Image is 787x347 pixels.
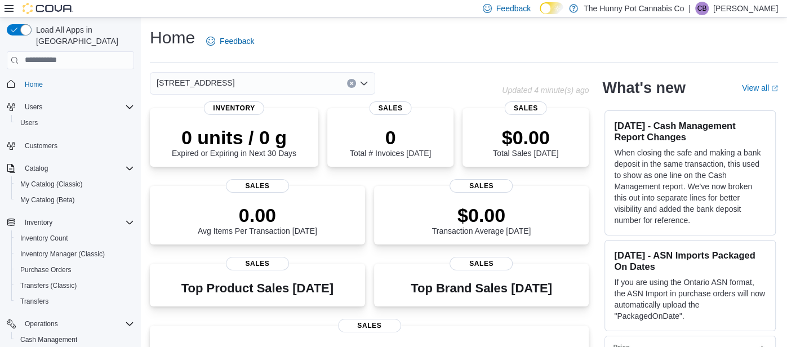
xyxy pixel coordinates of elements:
a: Transfers (Classic) [16,279,81,292]
span: Customers [20,139,134,153]
div: Avg Items Per Transaction [DATE] [198,204,317,235]
div: Expired or Expiring in Next 30 Days [172,126,296,158]
button: Customers [2,137,139,154]
span: Sales [370,101,412,115]
span: Inventory Manager (Classic) [16,247,134,261]
button: Open list of options [359,79,368,88]
span: Home [20,77,134,91]
p: 0 units / 0 g [172,126,296,149]
div: Transaction Average [DATE] [432,204,531,235]
p: Updated 4 minute(s) ago [502,86,589,95]
span: My Catalog (Beta) [16,193,134,207]
p: $0.00 [493,126,558,149]
p: 0.00 [198,204,317,226]
button: Purchase Orders [11,262,139,278]
p: The Hunny Pot Cannabis Co [584,2,684,15]
a: Feedback [202,30,259,52]
h2: What's new [602,79,685,97]
span: Purchase Orders [20,265,72,274]
span: Customers [25,141,57,150]
span: Sales [505,101,547,115]
button: Transfers [11,293,139,309]
span: [STREET_ADDRESS] [157,76,234,90]
span: My Catalog (Classic) [20,180,83,189]
span: Users [16,116,134,130]
span: Users [20,118,38,127]
span: Transfers (Classic) [20,281,77,290]
a: Transfers [16,295,53,308]
p: [PERSON_NAME] [713,2,778,15]
a: Cash Management [16,333,82,346]
button: Catalog [20,162,52,175]
span: Inventory [204,101,264,115]
img: Cova [23,3,73,14]
span: My Catalog (Classic) [16,177,134,191]
h3: Top Brand Sales [DATE] [411,282,552,295]
span: Operations [25,319,58,328]
a: Users [16,116,42,130]
button: Inventory Count [11,230,139,246]
input: Dark Mode [540,2,563,14]
h1: Home [150,26,195,49]
button: Home [2,76,139,92]
span: Transfers [20,297,48,306]
span: Sales [450,257,513,270]
span: Users [20,100,134,114]
h3: [DATE] - ASN Imports Packaged On Dates [614,250,766,272]
span: Cash Management [16,333,134,346]
a: Purchase Orders [16,263,76,277]
span: Inventory Count [20,234,68,243]
span: Dark Mode [540,14,540,15]
span: Cash Management [20,335,77,344]
button: Clear input [347,79,356,88]
button: Catalog [2,161,139,176]
span: Sales [226,257,289,270]
button: Operations [20,317,63,331]
a: Inventory Manager (Classic) [16,247,109,261]
button: My Catalog (Classic) [11,176,139,192]
a: Inventory Count [16,232,73,245]
p: 0 [350,126,431,149]
span: Operations [20,317,134,331]
span: Sales [338,319,401,332]
span: Home [25,80,43,89]
button: Inventory [20,216,57,229]
a: My Catalog (Classic) [16,177,87,191]
span: Users [25,103,42,112]
p: $0.00 [432,204,531,226]
button: Transfers (Classic) [11,278,139,293]
span: Load All Apps in [GEOGRAPHIC_DATA] [32,24,134,47]
a: View allExternal link [742,83,778,92]
div: Total # Invoices [DATE] [350,126,431,158]
span: Catalog [20,162,134,175]
a: My Catalog (Beta) [16,193,79,207]
span: Sales [226,179,289,193]
h3: [DATE] - Cash Management Report Changes [614,120,766,143]
span: Inventory Count [16,232,134,245]
span: Purchase Orders [16,263,134,277]
div: Total Sales [DATE] [493,126,558,158]
span: Inventory [25,218,52,227]
button: Users [2,99,139,115]
p: When closing the safe and making a bank deposit in the same transaction, this used to show as one... [614,147,766,226]
span: Feedback [496,3,531,14]
button: Users [11,115,139,131]
svg: External link [771,85,778,92]
span: Transfers [16,295,134,308]
button: Inventory Manager (Classic) [11,246,139,262]
span: Inventory Manager (Classic) [20,250,105,259]
div: Cameron Bennett-Stewart [695,2,709,15]
span: Feedback [220,35,254,47]
button: Operations [2,316,139,332]
span: CB [697,2,707,15]
span: Inventory [20,216,134,229]
button: Users [20,100,47,114]
span: Sales [450,179,513,193]
a: Home [20,78,47,91]
button: My Catalog (Beta) [11,192,139,208]
span: My Catalog (Beta) [20,195,75,204]
span: Catalog [25,164,48,173]
p: | [688,2,691,15]
p: If you are using the Ontario ASN format, the ASN Import in purchase orders will now automatically... [614,277,766,322]
button: Inventory [2,215,139,230]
